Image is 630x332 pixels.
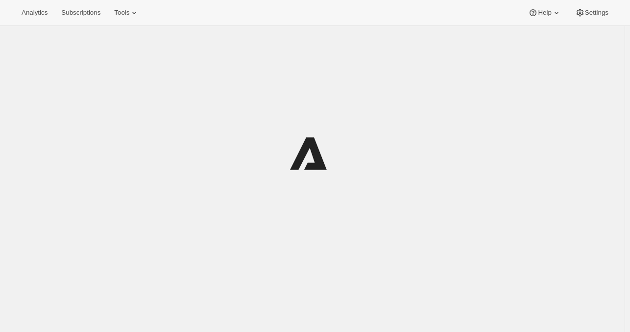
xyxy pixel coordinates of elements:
[16,6,53,20] button: Analytics
[114,9,129,17] span: Tools
[569,6,614,20] button: Settings
[108,6,145,20] button: Tools
[22,9,48,17] span: Analytics
[538,9,551,17] span: Help
[61,9,100,17] span: Subscriptions
[585,9,608,17] span: Settings
[522,6,567,20] button: Help
[55,6,106,20] button: Subscriptions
